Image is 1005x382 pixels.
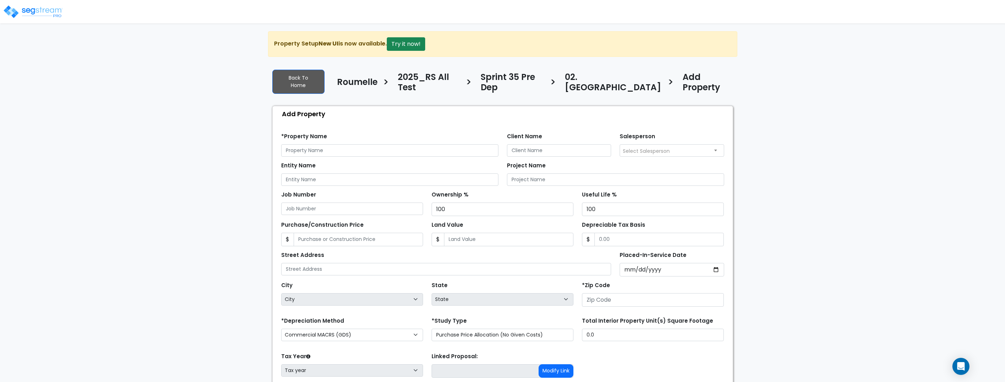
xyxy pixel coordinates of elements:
label: Project Name [507,162,546,170]
label: Total Interior Property Unit(s) Square Footage [582,317,713,325]
label: Linked Proposal: [432,353,478,361]
h3: > [383,76,389,90]
h3: > [550,76,556,90]
a: 2025_RS All Test [392,72,460,97]
img: logo_pro_r.png [3,5,63,19]
label: Depreciable Tax Basis [582,221,645,229]
button: Modify Link [539,364,573,378]
label: City [281,281,293,290]
a: Back To Home [272,70,325,94]
h4: Sprint 35 Pre Dep [481,72,545,95]
div: Property Setup is now available. [268,31,737,57]
label: Useful Life % [582,191,617,199]
input: Property Name [281,144,498,157]
h4: 2025_RS All Test [398,72,460,95]
div: Add Property [276,106,733,122]
a: 02. [GEOGRAPHIC_DATA] [560,72,662,97]
h4: Roumelle [337,77,378,89]
button: Try it now! [387,37,425,51]
label: Street Address [281,251,324,259]
label: Tax Year [281,353,310,361]
input: 0.00 [594,233,724,246]
input: Project Name [507,173,724,186]
label: State [432,281,448,290]
h4: 02. [GEOGRAPHIC_DATA] [565,72,662,95]
label: Entity Name [281,162,316,170]
h4: Add Property [683,72,733,95]
label: Ownership % [432,191,469,199]
label: *Zip Code [582,281,610,290]
span: $ [582,233,595,246]
label: *Depreciation Method [281,317,344,325]
h3: > [466,76,472,90]
h3: > [668,76,674,90]
strong: New UI [319,39,338,48]
span: $ [281,233,294,246]
label: *Property Name [281,133,327,141]
span: $ [432,233,444,246]
label: Land Value [432,221,463,229]
label: Salesperson [620,133,655,141]
label: Purchase/Construction Price [281,221,364,229]
input: Entity Name [281,173,498,186]
input: Zip Code [582,293,724,307]
div: Open Intercom Messenger [952,358,969,375]
input: Ownership % [432,203,573,216]
input: Useful Life % [582,203,724,216]
input: Purchase or Construction Price [294,233,423,246]
label: Job Number [281,191,316,199]
input: Land Value [444,233,573,246]
span: Select Salesperson [623,147,670,155]
input: Job Number [281,203,423,215]
label: *Study Type [432,317,467,325]
input: Street Address [281,263,611,275]
input: Client Name [507,144,611,157]
a: Add Property [677,72,733,97]
input: total square foot [582,329,724,341]
a: Roumelle [332,77,378,92]
a: Sprint 35 Pre Dep [475,72,545,97]
label: Client Name [507,133,542,141]
label: Placed-In-Service Date [620,251,686,259]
